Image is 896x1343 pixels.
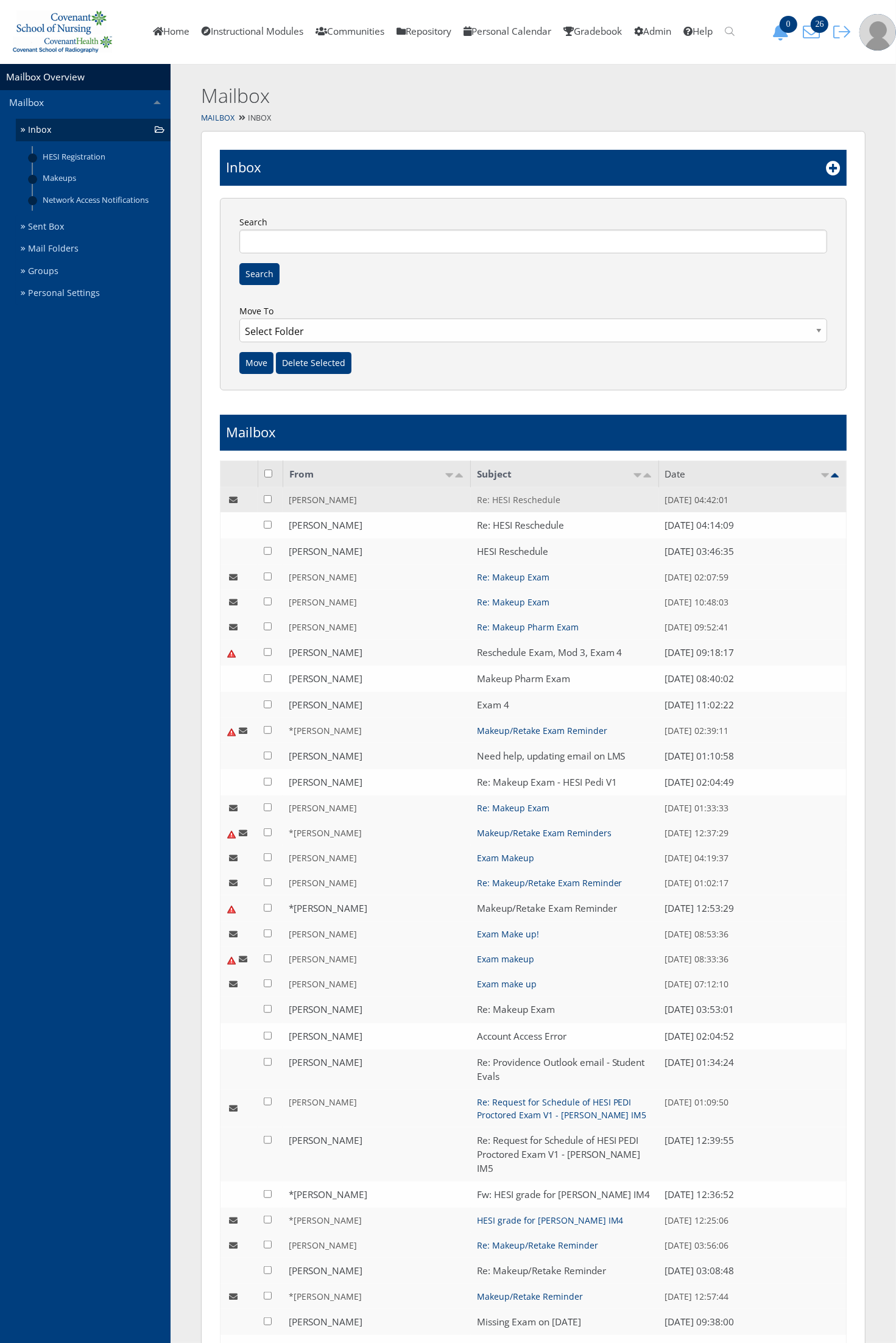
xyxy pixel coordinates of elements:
a: Network Access Notifications [33,189,171,210]
td: [PERSON_NAME] [283,692,470,718]
a: Personal Settings [16,282,171,305]
td: [PERSON_NAME] [283,1049,470,1090]
td: [DATE] 12:39:55 [658,1127,846,1182]
h1: Inbox [226,158,261,177]
td: [DATE] 09:52:41 [658,615,846,640]
button: 0 [768,23,799,41]
a: Re: Providence Outlook email - Student Evals [477,1056,645,1083]
img: desc.png [643,473,652,478]
a: Re: Makeup Exam [477,1003,555,1016]
td: [PERSON_NAME] [283,870,470,895]
a: Re: Makeup Exam [477,802,549,814]
td: [PERSON_NAME] [283,640,470,666]
span: 26 [811,16,828,33]
td: [DATE] 01:09:50 [658,1090,846,1127]
a: Makeups [33,167,171,189]
td: [DATE] 02:04:49 [658,769,846,795]
td: [DATE] 03:46:35 [658,538,846,565]
a: Makeup/Retake Exam Reminder [477,725,607,736]
td: *[PERSON_NAME] [283,895,470,922]
td: [DATE] 04:19:37 [658,845,846,870]
a: Makeup/Retake Reminder [477,1291,583,1302]
td: [DATE] 03:56:06 [658,1233,846,1258]
td: [DATE] 09:18:17 [658,640,846,666]
td: [DATE] 08:53:36 [658,922,846,946]
td: *[PERSON_NAME] [283,1284,470,1309]
td: [DATE] 12:36:52 [658,1182,846,1208]
td: [PERSON_NAME] [283,922,470,946]
a: Need help, updating email on LMS [477,750,626,763]
td: [PERSON_NAME] [283,590,470,615]
button: 26 [799,23,829,41]
a: Re: Makeup Exam [477,571,549,583]
td: [PERSON_NAME] [283,1233,470,1258]
td: [DATE] 08:40:02 [658,666,846,692]
td: [DATE] 11:02:22 [658,692,846,718]
td: [PERSON_NAME] [283,795,470,820]
a: 0 [768,25,799,38]
td: [PERSON_NAME] [283,946,470,971]
td: From [283,461,470,488]
label: Move To [236,303,830,352]
h1: Mailbox [226,423,276,442]
a: Re: Request for Schedule of HESI PEDI Proctored Exam V1 - [PERSON_NAME] IM5 [477,1134,641,1175]
td: [DATE] 07:12:10 [658,971,846,996]
img: urgent.png [227,956,236,965]
img: desc.png [454,473,464,478]
span: 0 [780,16,797,33]
td: *[PERSON_NAME] [283,820,470,845]
h2: Mailbox [201,82,722,110]
select: Move To [239,319,827,342]
td: [DATE] 04:42:01 [658,487,846,512]
a: Exam makeup [477,953,534,965]
td: [PERSON_NAME] [283,1023,470,1049]
a: HESI Reschedule [477,545,548,558]
td: [PERSON_NAME] [283,487,470,512]
a: Sent Box [16,216,171,238]
img: user-profile-default-picture.png [859,14,896,51]
td: [PERSON_NAME] [283,1090,470,1127]
a: Mail Folders [16,238,171,260]
td: *[PERSON_NAME] [283,718,470,743]
td: [PERSON_NAME] [283,1127,470,1182]
i: Add New [826,161,841,175]
a: Makeup Pharm Exam [477,672,570,685]
td: [DATE] 02:07:59 [658,565,846,590]
a: Makeup/Retake Exam Reminders [477,827,612,839]
a: HESI grade for [PERSON_NAME] IM4 [477,1214,624,1226]
img: asc.png [445,473,454,478]
img: urgent.png [227,830,236,839]
td: [DATE] 01:10:58 [658,743,846,769]
a: Exam 4 [477,699,509,711]
td: [DATE] 01:33:33 [658,795,846,820]
a: Account Access Error [477,1030,566,1043]
td: [PERSON_NAME] [283,845,470,870]
td: [DATE] 02:04:52 [658,1023,846,1049]
a: Re: HESI Reschedule [477,494,560,506]
a: Exam make up [477,978,537,990]
a: 26 [799,25,829,38]
a: Reschedule Exam, Mod 3, Exam 4 [477,646,623,659]
td: [PERSON_NAME] [283,666,470,692]
a: Re: Makeup Exam - HESI Pedi V1 [477,776,617,789]
td: [DATE] 01:02:17 [658,870,846,895]
td: [PERSON_NAME] [283,1309,470,1335]
a: Re: Makeup/Retake Exam Reminder [477,877,623,889]
input: Search [239,230,827,253]
td: Date [658,461,846,488]
td: *[PERSON_NAME] [283,1182,470,1208]
td: [PERSON_NAME] [283,538,470,565]
a: HESI Registration [33,146,171,167]
td: [DATE] 12:25:06 [658,1208,846,1233]
a: Re: Makeup/Retake Reminder [477,1239,598,1251]
td: Subject [471,461,658,488]
td: [DATE] 03:08:48 [658,1258,846,1284]
img: urgent.png [227,904,236,914]
a: Exam Make up! [477,928,539,940]
a: Fw: HESI grade for [PERSON_NAME] IM4 [477,1188,651,1201]
img: urgent.png [227,727,236,737]
a: Makeup/Retake Exam Reminder [477,902,617,915]
td: [PERSON_NAME] [283,615,470,640]
td: [DATE] 04:14:09 [658,512,846,538]
td: [DATE] 12:57:44 [658,1284,846,1309]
